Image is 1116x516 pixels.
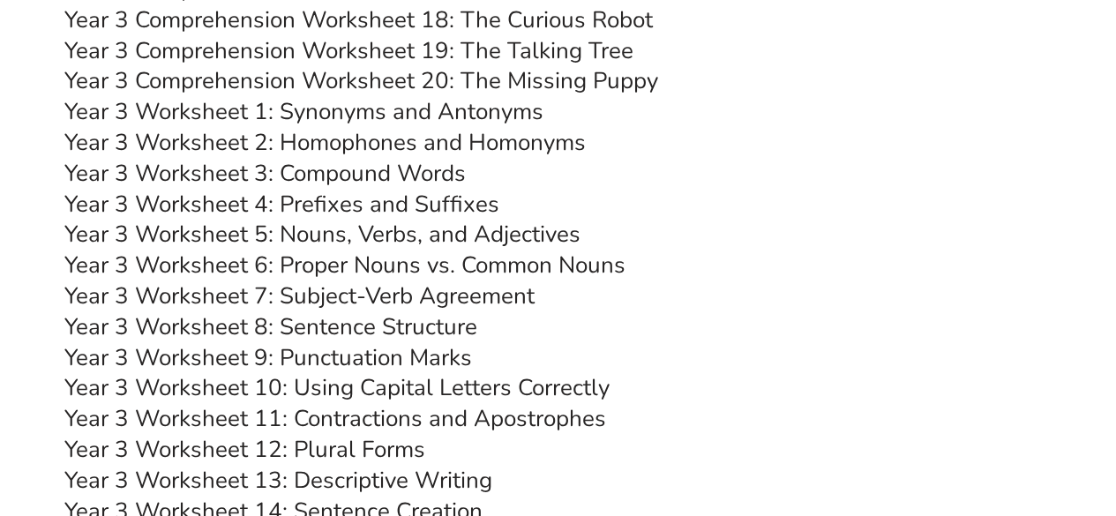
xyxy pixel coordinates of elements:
a: Year 3 Comprehension Worksheet 18: The Curious Robot [64,4,653,35]
a: Year 3 Comprehension Worksheet 19: The Talking Tree [64,35,633,66]
a: Year 3 Worksheet 6: Proper Nouns vs. Common Nouns [64,250,625,280]
a: Year 3 Worksheet 5: Nouns, Verbs, and Adjectives [64,219,580,250]
a: Year 3 Worksheet 9: Punctuation Marks [64,342,472,373]
a: Year 3 Worksheet 7: Subject-Verb Agreement [64,280,535,311]
a: Year 3 Comprehension Worksheet 20: The Missing Puppy [64,65,658,96]
a: Year 3 Worksheet 11: Contractions and Apostrophes [64,403,606,434]
a: Year 3 Worksheet 1: Synonyms and Antonyms [64,96,543,127]
iframe: Chat Widget [822,317,1116,516]
a: Year 3 Worksheet 13: Descriptive Writing [64,465,492,496]
a: Year 3 Worksheet 4: Prefixes and Suffixes [64,189,499,220]
a: Year 3 Worksheet 8: Sentence Structure [64,311,477,342]
a: Year 3 Worksheet 3: Compound Words [64,158,466,189]
a: Year 3 Worksheet 2: Homophones and Homonyms [64,127,586,158]
a: Year 3 Worksheet 10: Using Capital Letters Correctly [64,372,610,403]
a: Year 3 Worksheet 12: Plural Forms [64,434,425,465]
